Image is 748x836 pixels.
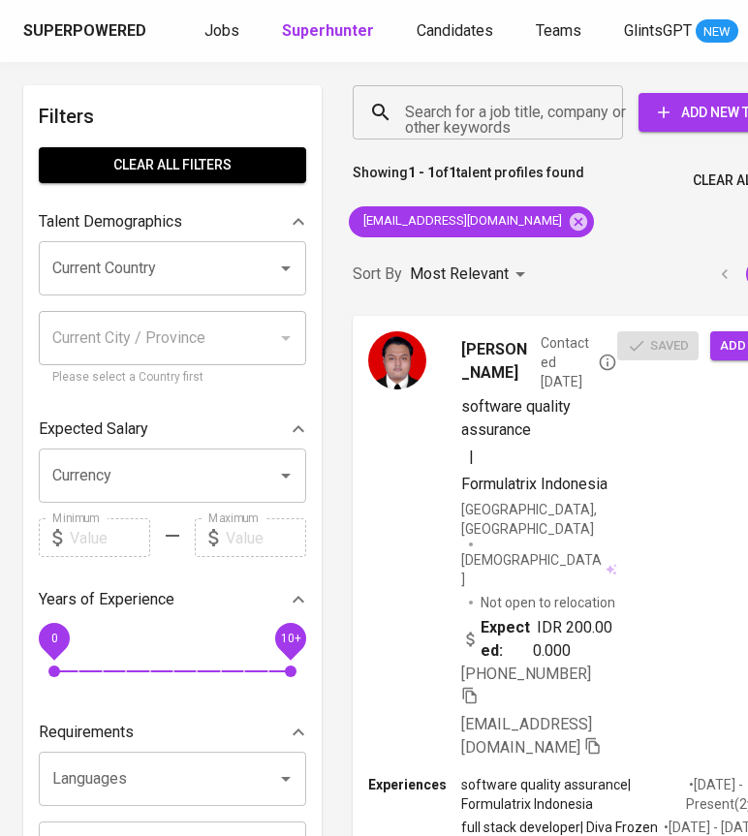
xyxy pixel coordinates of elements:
[481,616,533,663] b: Expected:
[70,518,150,557] input: Value
[410,263,509,286] p: Most Relevant
[39,147,306,183] button: Clear All filters
[23,20,150,43] a: Superpowered
[204,19,243,44] a: Jobs
[536,19,585,44] a: Teams
[272,255,299,282] button: Open
[368,775,461,794] p: Experiences
[39,418,148,441] p: Expected Salary
[408,165,435,180] b: 1 - 1
[39,721,134,744] p: Requirements
[624,19,738,44] a: GlintsGPT NEW
[39,410,306,449] div: Expected Salary
[461,397,571,439] span: software quality assurance
[624,21,692,40] span: GlintsGPT
[410,257,532,293] div: Most Relevant
[417,21,493,40] span: Candidates
[461,665,591,683] span: [PHONE_NUMBER]
[52,368,293,387] p: Please select a Country first
[204,21,239,40] span: Jobs
[461,550,603,589] span: [DEMOGRAPHIC_DATA]
[272,765,299,792] button: Open
[272,462,299,489] button: Open
[696,22,738,42] span: NEW
[368,331,426,389] img: 53e122cb-da24-4fdb-a582-8c36b8185be1.jpg
[461,338,533,385] span: [PERSON_NAME]
[54,153,291,177] span: Clear All filters
[39,210,182,233] p: Talent Demographics
[226,518,306,557] input: Value
[449,165,456,180] b: 1
[461,500,617,539] div: [GEOGRAPHIC_DATA], [GEOGRAPHIC_DATA]
[353,163,584,199] p: Showing of talent profiles found
[280,632,300,645] span: 10+
[541,333,617,391] span: Contacted [DATE]
[461,616,617,663] div: IDR 200.000.000
[598,353,617,372] svg: By Batam recruiter
[23,20,146,43] div: Superpowered
[469,446,474,469] span: |
[39,713,306,752] div: Requirements
[536,21,581,40] span: Teams
[461,715,592,757] span: [EMAIL_ADDRESS][DOMAIN_NAME]
[39,101,306,132] h6: Filters
[282,19,378,44] a: Superhunter
[39,580,306,619] div: Years of Experience
[353,263,402,286] p: Sort By
[50,632,57,645] span: 0
[349,206,594,237] div: [EMAIL_ADDRESS][DOMAIN_NAME]
[461,475,608,493] span: Formulatrix Indonesia
[481,593,615,612] p: Not open to relocation
[39,202,306,241] div: Talent Demographics
[282,21,374,40] b: Superhunter
[349,212,574,231] span: [EMAIL_ADDRESS][DOMAIN_NAME]
[461,775,686,814] p: software quality assurance | Formulatrix Indonesia
[39,588,174,611] p: Years of Experience
[417,19,497,44] a: Candidates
